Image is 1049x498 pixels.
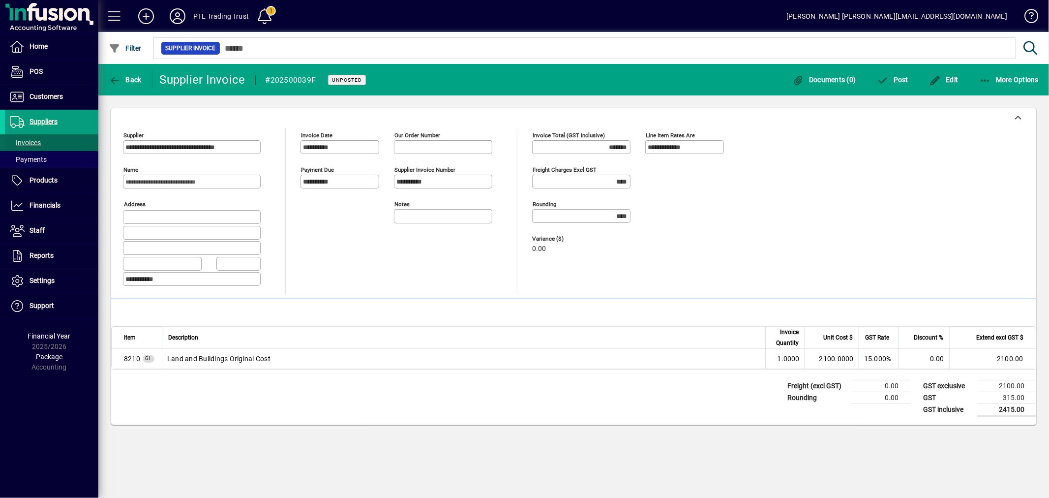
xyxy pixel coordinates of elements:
td: 315.00 [977,392,1036,404]
td: GST [918,392,977,404]
span: Edit [929,76,959,84]
td: 2100.00 [949,349,1036,369]
button: Post [874,71,911,89]
span: Payments [10,156,47,163]
span: Unit Cost $ [823,332,853,343]
button: Profile [162,7,193,25]
span: Back [109,76,142,84]
a: POS [5,60,98,84]
div: PTL Trading Trust [193,8,249,24]
mat-label: Rounding [533,201,556,208]
span: Financials [30,201,60,209]
span: GST Rate [865,332,889,343]
a: Staff [5,218,98,243]
span: More Options [979,76,1039,84]
span: Home [30,42,48,50]
div: [PERSON_NAME] [PERSON_NAME][EMAIL_ADDRESS][DOMAIN_NAME] [786,8,1007,24]
button: More Options [977,71,1042,89]
mat-label: Name [123,166,138,173]
a: Home [5,34,98,59]
td: 0.00 [898,349,949,369]
td: 1.0000 [765,349,805,369]
mat-label: Line item rates are [646,132,695,139]
span: Land and Buildings Original Cost [124,354,140,364]
span: Description [168,332,198,343]
span: POS [30,67,43,75]
span: Suppliers [30,118,58,125]
mat-label: Supplier [123,132,144,139]
button: Edit [927,71,961,89]
a: Support [5,294,98,318]
span: Supplier Invoice [165,43,216,53]
mat-label: Freight charges excl GST [533,166,597,173]
mat-label: Notes [394,201,410,208]
span: Filter [109,44,142,52]
span: Item [124,332,136,343]
mat-label: Payment due [301,166,334,173]
span: Invoice Quantity [772,327,799,348]
a: Settings [5,269,98,293]
div: Supplier Invoice [160,72,245,88]
span: Extend excl GST $ [976,332,1023,343]
a: Reports [5,244,98,268]
mat-label: Invoice Total (GST inclusive) [533,132,605,139]
span: Variance ($) [532,236,591,242]
span: Package [36,353,62,361]
span: GL [145,356,152,361]
span: Settings [30,277,55,284]
span: Staff [30,226,45,234]
span: Documents (0) [792,76,856,84]
a: Financials [5,193,98,218]
button: Filter [106,39,144,57]
td: 2100.00 [977,380,1036,392]
td: Rounding [782,392,851,404]
td: GST inclusive [918,404,977,416]
a: Invoices [5,134,98,151]
a: Products [5,168,98,193]
mat-label: Our order number [394,132,440,139]
span: Discount % [914,332,943,343]
td: GST exclusive [918,380,977,392]
span: Products [30,176,58,184]
span: Reports [30,251,54,259]
td: 0.00 [851,392,910,404]
a: Customers [5,85,98,109]
span: Support [30,302,54,310]
mat-label: Invoice date [301,132,332,139]
span: ost [877,76,909,84]
span: 0.00 [532,245,546,253]
a: Payments [5,151,98,168]
span: Invoices [10,139,41,147]
button: Add [130,7,162,25]
td: 15.000% [859,349,898,369]
td: 2100.0000 [805,349,859,369]
td: 2415.00 [977,404,1036,416]
a: Knowledge Base [1017,2,1037,34]
td: Land and Buildings Original Cost [162,349,765,369]
span: Unposted [332,77,362,83]
span: P [894,76,898,84]
button: Documents (0) [790,71,859,89]
td: 0.00 [851,380,910,392]
td: Freight (excl GST) [782,380,851,392]
mat-label: Supplier invoice number [394,166,455,173]
span: Customers [30,93,63,100]
button: Back [106,71,144,89]
div: #202500039F [266,72,316,88]
span: Financial Year [28,332,71,340]
app-page-header-button: Back [98,71,152,89]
